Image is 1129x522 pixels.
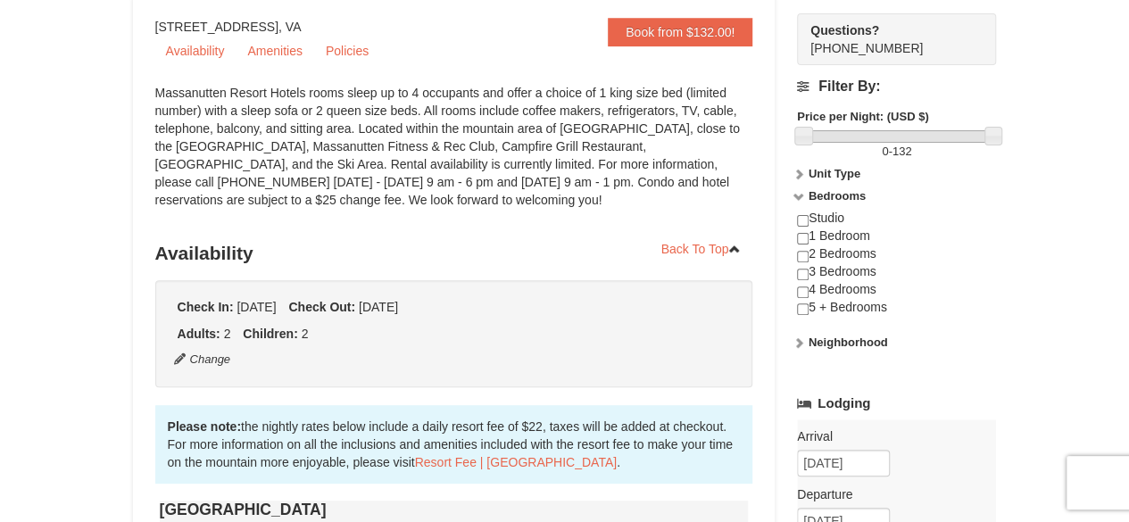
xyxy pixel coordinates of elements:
[415,455,617,469] a: Resort Fee | [GEOGRAPHIC_DATA]
[243,327,297,341] strong: Children:
[155,37,236,64] a: Availability
[178,327,220,341] strong: Adults:
[155,236,753,271] h3: Availability
[155,405,753,484] div: the nightly rates below include a daily resort fee of $22, taxes will be added at checkout. For m...
[810,23,879,37] strong: Questions?
[810,21,964,55] span: [PHONE_NUMBER]
[237,300,276,314] span: [DATE]
[160,501,749,518] h4: [GEOGRAPHIC_DATA]
[797,427,983,445] label: Arrival
[882,145,888,158] span: 0
[797,79,996,95] h4: Filter By:
[797,387,996,419] a: Lodging
[797,485,983,503] label: Departure
[224,327,231,341] span: 2
[650,236,753,262] a: Back To Top
[302,327,309,341] span: 2
[797,143,996,161] label: -
[168,419,241,434] strong: Please note:
[608,18,752,46] a: Book from $132.00!
[173,350,232,369] button: Change
[315,37,379,64] a: Policies
[797,110,928,123] strong: Price per Night: (USD $)
[178,300,234,314] strong: Check In:
[359,300,398,314] span: [DATE]
[155,84,753,227] div: Massanutten Resort Hotels rooms sleep up to 4 occupants and offer a choice of 1 king size bed (li...
[809,167,860,180] strong: Unit Type
[288,300,355,314] strong: Check Out:
[809,336,888,349] strong: Neighborhood
[797,210,996,334] div: Studio 1 Bedroom 2 Bedrooms 3 Bedrooms 4 Bedrooms 5 + Bedrooms
[892,145,912,158] span: 132
[237,37,312,64] a: Amenities
[809,189,866,203] strong: Bedrooms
